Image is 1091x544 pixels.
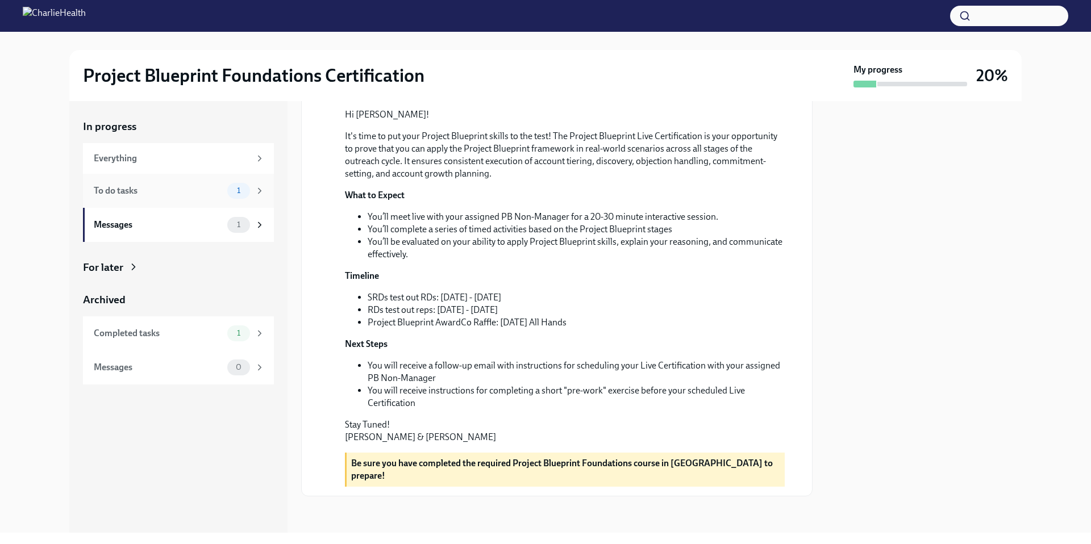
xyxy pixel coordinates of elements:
p: Hi [PERSON_NAME]! [345,108,785,121]
li: You will receive instructions for completing a short "pre-work" exercise before your scheduled Li... [368,384,785,409]
a: In progress [83,119,274,134]
div: Messages [94,219,223,231]
a: Messages1 [83,208,274,242]
a: To do tasks1 [83,174,274,208]
strong: Timeline [345,270,379,281]
a: Completed tasks1 [83,316,274,350]
div: To do tasks [94,185,223,197]
p: It's time to put your Project Blueprint skills to the test! The Project Blueprint Live Certificat... [345,130,785,180]
li: You’ll be evaluated on your ability to apply Project Blueprint skills, explain your reasoning, an... [368,236,785,261]
a: Everything [83,143,274,174]
span: 1 [230,220,247,229]
li: RDs test out reps: [DATE] - [DATE] [368,304,785,316]
h3: 20% [976,65,1008,86]
div: Everything [94,152,250,165]
li: You’ll complete a series of timed activities based on the Project Blueprint stages [368,223,785,236]
img: CharlieHealth [23,7,86,25]
strong: What to Expect [345,190,405,200]
a: Messages0 [83,350,274,384]
h2: Project Blueprint Foundations Certification [83,64,424,87]
strong: Be sure you have completed the required Project Blueprint Foundations course in [GEOGRAPHIC_DATA]... [351,458,773,481]
span: 1 [230,186,247,195]
div: Messages [94,361,223,374]
strong: My progress [853,64,902,76]
strong: Next Steps [345,338,388,349]
li: You’ll meet live with your assigned PB Non-Manager for a 20-30 minute interactive session. [368,211,785,223]
span: 1 [230,329,247,337]
div: Completed tasks [94,327,223,340]
p: Stay Tuned! [PERSON_NAME] & [PERSON_NAME] [345,419,785,443]
li: SRDs test out RDs: [DATE] - [DATE] [368,291,785,304]
div: For later [83,260,123,275]
li: Project Blueprint AwardCo Raffle: [DATE] All Hands [368,316,785,329]
a: Archived [83,292,274,307]
span: 0 [229,363,248,371]
li: You will receive a follow-up email with instructions for scheduling your Live Certification with ... [368,359,785,384]
a: For later [83,260,274,275]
